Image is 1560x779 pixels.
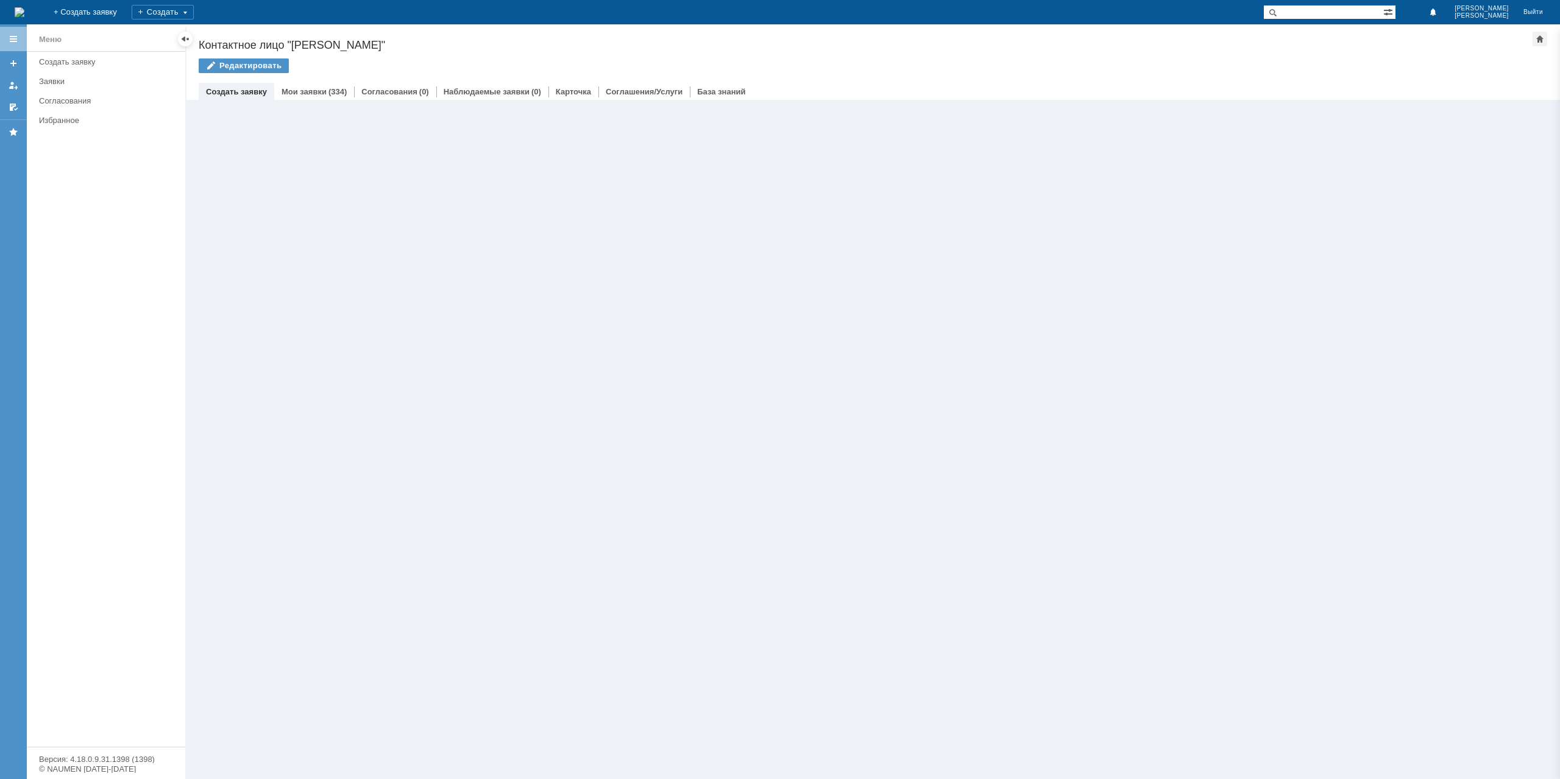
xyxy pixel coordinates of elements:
[39,755,173,763] div: Версия: 4.18.0.9.31.1398 (1398)
[444,87,530,96] a: Наблюдаемые заявки
[531,87,541,96] div: (0)
[328,87,347,96] div: (334)
[39,96,178,105] div: Согласования
[34,72,183,91] a: Заявки
[34,52,183,71] a: Создать заявку
[4,76,23,95] a: Мои заявки
[282,87,327,96] a: Мои заявки
[39,77,178,86] div: Заявки
[34,91,183,110] a: Согласования
[697,87,745,96] a: База знаний
[199,39,1512,51] div: Контактное лицо "[PERSON_NAME]"
[178,32,193,46] div: Скрыть меню
[1383,5,1395,17] span: Расширенный поиск
[15,7,24,17] img: logo
[39,32,62,47] div: Меню
[556,87,591,96] a: Карточка
[419,87,429,96] div: (0)
[39,116,165,125] div: Избранное
[206,87,267,96] a: Создать заявку
[39,57,178,66] div: Создать заявку
[606,87,682,96] a: Соглашения/Услуги
[132,5,194,19] div: Создать
[1533,32,1547,46] div: Сделать домашней страницей
[15,7,24,17] a: Перейти на домашнюю страницу
[39,765,173,773] div: © NAUMEN [DATE]-[DATE]
[361,87,417,96] a: Согласования
[1455,5,1509,12] span: [PERSON_NAME]
[4,97,23,117] a: Мои согласования
[4,54,23,73] a: Создать заявку
[1455,12,1509,19] span: [PERSON_NAME]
